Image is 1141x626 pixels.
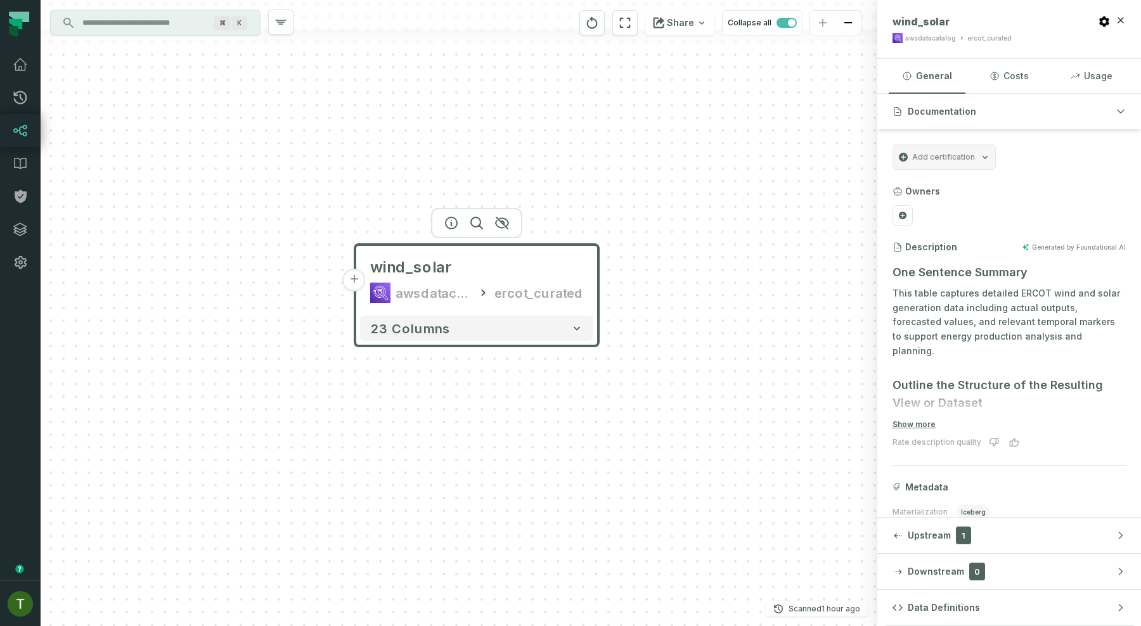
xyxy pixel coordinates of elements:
[956,527,971,544] span: 1
[370,321,450,336] span: 23 columns
[908,105,976,118] span: Documentation
[8,591,33,616] img: avatar of Tomer Galun
[893,419,936,430] button: Show more
[766,601,868,616] button: Scanned[DATE] 1:01:54 AM
[343,269,366,291] button: +
[893,507,948,517] span: Materialization
[893,376,1126,412] h3: Outline the Structure of the Resulting View or Dataset
[905,481,948,494] span: Metadata
[822,604,860,613] relative-time: Sep 3, 2025, 1:01 AM GMT+3
[908,565,964,578] span: Downstream
[893,437,981,447] div: Rate description quality
[877,554,1141,589] button: Downstream0
[835,11,861,35] button: zoom out
[645,10,714,35] button: Share
[912,152,975,162] span: Add certification
[908,529,951,542] span: Upstream
[494,283,583,303] div: ercot_curated
[370,257,451,278] span: wind_solar
[214,16,231,30] span: Press ⌘ + K to focus the search bar
[893,144,996,170] button: Add certification
[877,518,1141,553] button: Upstream1
[957,505,990,519] span: iceberg
[789,603,860,615] p: Scanned
[908,601,980,614] span: Data Definitions
[1022,243,1126,251] button: Generated by Foundational AI
[905,34,956,43] div: awsdatacatalog
[893,286,1126,359] p: This table captures detailed ERCOT wind and solar generation data including actual outputs, forec...
[893,264,1126,281] h3: One Sentence Summary
[969,563,985,580] span: 0
[396,283,472,303] div: awsdatacatalog
[905,185,940,198] h3: Owners
[14,563,25,575] div: Tooltip anchor
[1053,59,1130,93] button: Usage
[722,10,803,35] button: Collapse all
[967,34,1012,43] div: ercot_curated
[877,590,1141,625] button: Data Definitions
[232,16,247,30] span: Press ⌘ + K to focus the search bar
[893,15,950,28] span: wind_solar
[877,94,1141,129] button: Documentation
[970,59,1047,93] button: Costs
[905,241,957,253] h3: Description
[889,59,965,93] button: General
